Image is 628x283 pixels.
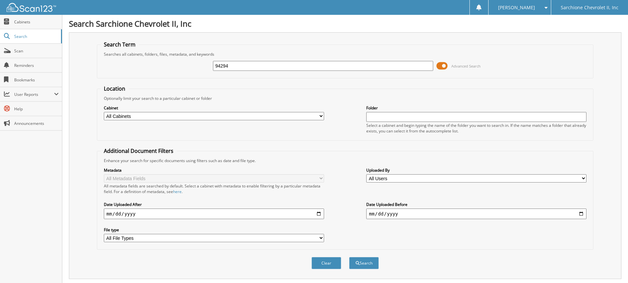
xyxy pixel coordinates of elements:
label: Folder [366,105,586,111]
label: File type [104,227,324,233]
span: Reminders [14,63,59,68]
img: scan123-logo-white.svg [7,3,56,12]
label: Cabinet [104,105,324,111]
span: Announcements [14,121,59,126]
span: Cabinets [14,19,59,25]
span: Sarchione Chevrolet II, Inc [561,6,618,10]
input: end [366,209,586,219]
span: [PERSON_NAME] [498,6,535,10]
div: Select a cabinet and begin typing the name of the folder you want to search in. If the name match... [366,123,586,134]
span: Search [14,34,58,39]
button: Clear [312,257,341,269]
span: Advanced Search [451,64,481,69]
label: Metadata [104,167,324,173]
input: start [104,209,324,219]
h1: Search Sarchione Chevrolet II, Inc [69,18,621,29]
legend: Additional Document Filters [101,147,177,155]
label: Date Uploaded Before [366,202,586,207]
label: Date Uploaded After [104,202,324,207]
legend: Search Term [101,41,139,48]
span: User Reports [14,92,54,97]
legend: Location [101,85,129,92]
div: Searches all cabinets, folders, files, metadata, and keywords [101,51,590,57]
button: Search [349,257,379,269]
div: All metadata fields are searched by default. Select a cabinet with metadata to enable filtering b... [104,183,324,194]
span: Scan [14,48,59,54]
a: here [173,189,182,194]
div: Enhance your search for specific documents using filters such as date and file type. [101,158,590,163]
div: Optionally limit your search to a particular cabinet or folder [101,96,590,101]
span: Help [14,106,59,112]
label: Uploaded By [366,167,586,173]
span: Bookmarks [14,77,59,83]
